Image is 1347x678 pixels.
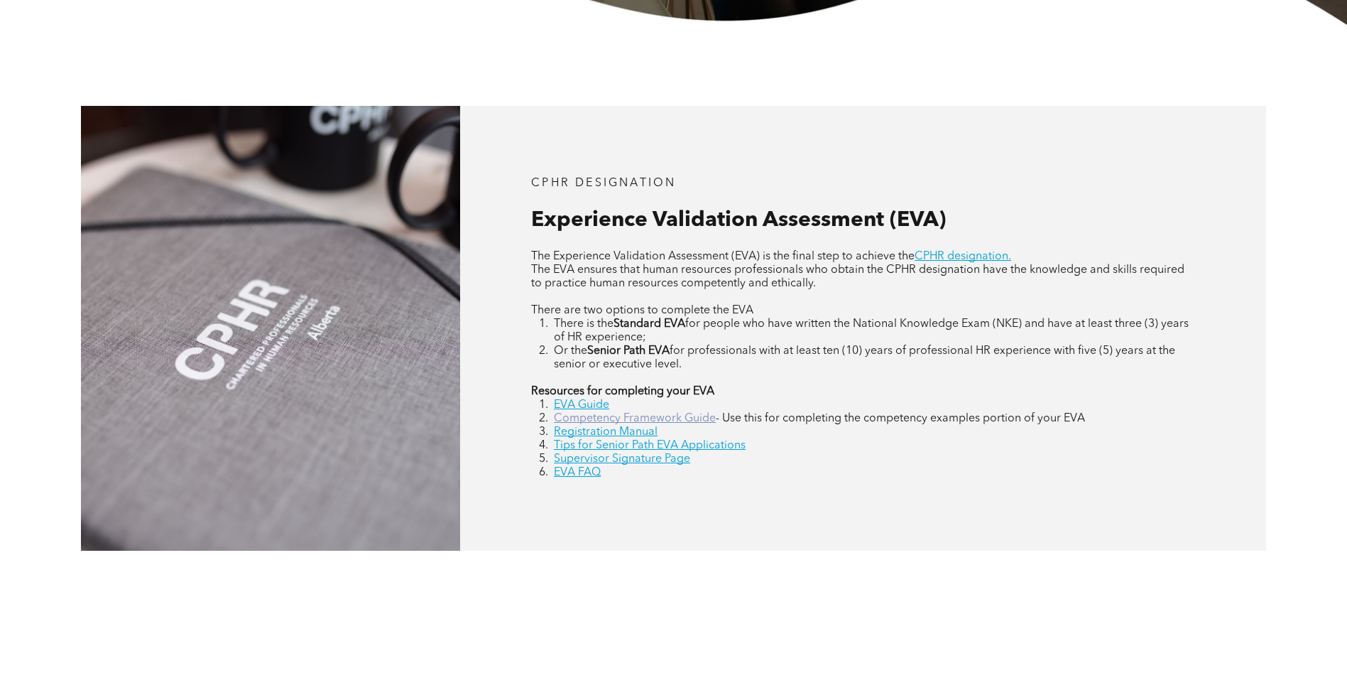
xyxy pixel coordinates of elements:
[531,251,915,262] span: The Experience Validation Assessment (EVA) is the final step to achieve the
[531,264,1184,289] span: The EVA ensures that human resources professionals who obtain the CPHR designation have the knowl...
[554,413,716,424] a: Competency Framework Guide
[613,318,685,330] strong: Standard EVA
[554,399,609,411] a: EVA Guide
[554,318,1189,343] span: for people who have written the National Knowledge Exam (NKE) and have at least three (3) years o...
[915,251,1011,262] a: CPHR designation.
[554,440,746,451] a: Tips for Senior Path EVA Applications
[716,413,1085,424] span: - Use this for completing the competency examples portion of your EVA
[531,386,714,397] strong: Resources for completing your EVA
[554,345,1175,370] span: for professionals with at least ten (10) years of professional HR experience with five (5) years ...
[554,467,601,478] a: EVA FAQ
[587,345,670,357] strong: Senior Path EVA
[554,345,587,357] span: Or the
[531,305,753,316] span: There are two options to complete the EVA
[531,210,946,231] span: Experience Validation Assessment (EVA)
[554,426,658,438] a: Registration Manual
[554,318,613,330] span: There is the
[554,453,690,465] a: Supervisor Signature Page
[531,178,676,189] span: CPHR DESIGNATION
